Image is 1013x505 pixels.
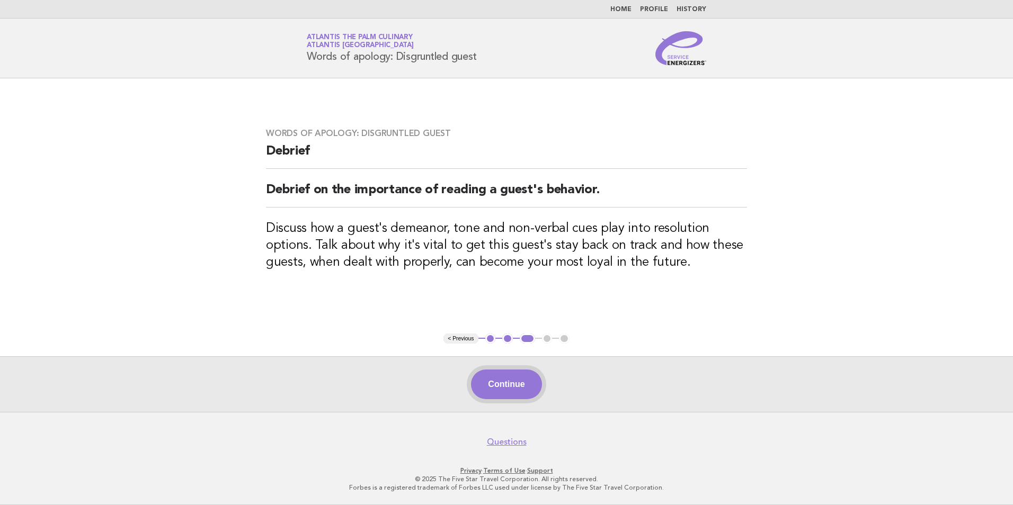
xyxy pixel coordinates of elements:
[182,483,831,492] p: Forbes is a registered trademark of Forbes LLC used under license by The Five Star Travel Corpora...
[471,369,541,399] button: Continue
[610,6,632,13] a: Home
[266,128,747,139] h3: Words of apology: Disgruntled guest
[487,437,527,447] a: Questions
[307,34,414,49] a: Atlantis The Palm CulinaryAtlantis [GEOGRAPHIC_DATA]
[266,220,747,271] h3: Discuss how a guest's demeanor, tone and non-verbal cues play into resolution options. Talk about...
[460,467,482,474] a: Privacy
[443,333,478,344] button: < Previous
[527,467,553,474] a: Support
[655,31,706,65] img: Service Energizers
[307,42,414,49] span: Atlantis [GEOGRAPHIC_DATA]
[677,6,706,13] a: History
[266,143,747,169] h2: Debrief
[520,333,535,344] button: 3
[502,333,513,344] button: 2
[182,475,831,483] p: © 2025 The Five Star Travel Corporation. All rights reserved.
[307,34,476,62] h1: Words of apology: Disgruntled guest
[483,467,526,474] a: Terms of Use
[485,333,496,344] button: 1
[266,182,747,208] h2: Debrief on the importance of reading a guest's behavior.
[640,6,668,13] a: Profile
[182,466,831,475] p: · ·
